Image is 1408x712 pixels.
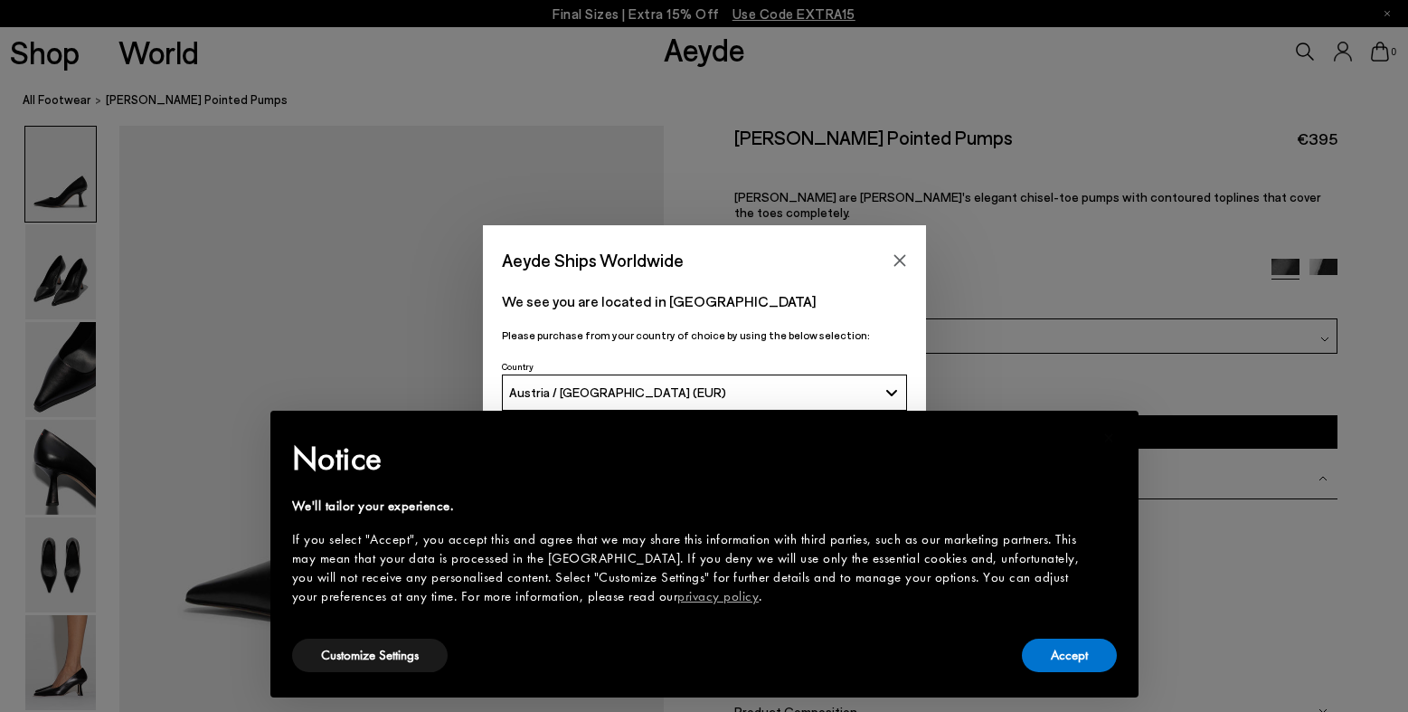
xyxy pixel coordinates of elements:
span: Country [502,361,534,372]
span: Austria / [GEOGRAPHIC_DATA] (EUR) [509,384,726,400]
button: Close this notice [1088,416,1131,460]
button: Accept [1022,639,1117,672]
h2: Notice [292,435,1088,482]
button: Close [886,247,913,274]
div: If you select "Accept", you accept this and agree that we may share this information with third p... [292,530,1088,606]
span: × [1103,423,1115,451]
button: Customize Settings [292,639,448,672]
span: Aeyde Ships Worldwide [502,244,684,276]
p: We see you are located in [GEOGRAPHIC_DATA] [502,290,907,312]
p: Please purchase from your country of choice by using the below selection: [502,327,907,344]
div: We'll tailor your experience. [292,497,1088,516]
a: privacy policy [677,587,759,605]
